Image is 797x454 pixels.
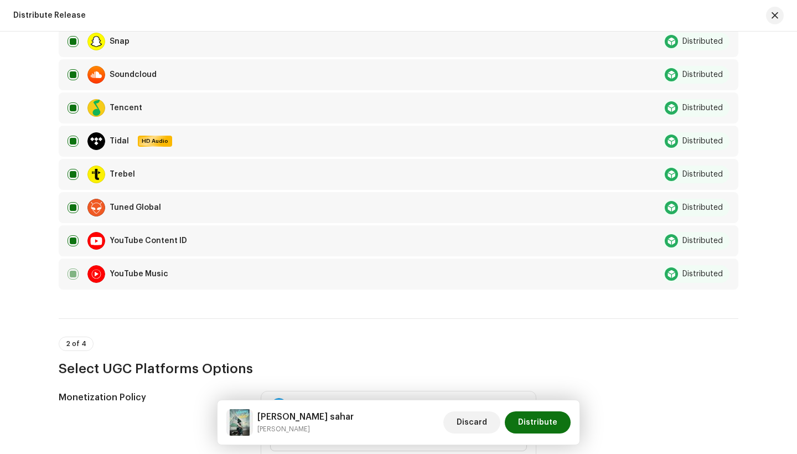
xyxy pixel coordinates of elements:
div: Distributed [682,137,723,145]
h3: Select UGC Platforms Options [59,360,738,378]
div: Distributed [682,71,723,79]
div: Trebel [110,171,135,178]
div: Distribute Release [13,11,86,20]
h5: Sapana ko sahar [257,410,354,424]
button: Discard [443,411,500,434]
div: Distributed [682,270,723,278]
div: Tidal [110,137,129,145]
button: Distribute [505,411,571,434]
small: Sapana ko sahar [257,424,354,435]
span: Discard [457,411,487,434]
div: Soundcloud [110,71,157,79]
img: d4ef4e98-0c4d-4664-88be-c7b4efc3ba58 [226,409,253,436]
span: Distribute [518,411,557,434]
div: Distributed [682,237,723,245]
div: Distributed [682,104,723,112]
h5: Monetization Policy [59,391,243,404]
span: 2 of 4 [66,341,86,347]
div: Distributed [682,171,723,178]
div: Distributed [682,204,723,211]
div: YouTube Music [110,270,168,278]
div: YouTube Content ID [110,237,187,245]
div: Distributed [682,38,723,45]
span: HD Audio [139,137,171,145]
div: Tencent [110,104,142,112]
div: Snap [110,38,130,45]
div: Tuned Global [110,204,161,211]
